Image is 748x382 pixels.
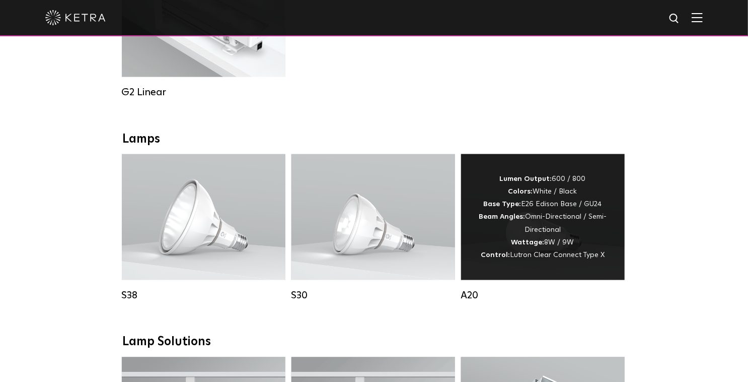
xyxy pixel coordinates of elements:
[476,173,610,262] div: 600 / 800 White / Black E26 Edison Base / GU24 Omni-Directional / Semi-Directional 8W / 9W
[481,251,510,259] strong: Control:
[461,289,625,301] div: A20
[122,335,626,350] div: Lamp Solutions
[510,251,605,259] span: Lutron Clear Connect Type X
[511,239,545,246] strong: Wattage:
[122,289,285,301] div: S38
[692,13,703,22] img: Hamburger%20Nav.svg
[508,188,533,195] strong: Colors:
[122,132,626,147] div: Lamps
[45,10,106,25] img: ketra-logo-2019-white
[668,13,681,25] img: search icon
[461,154,625,301] a: A20 Lumen Output:600 / 800Colors:White / BlackBase Type:E26 Edison Base / GU24Beam Angles:Omni-Di...
[479,213,525,220] strong: Beam Angles:
[122,154,285,301] a: S38 Lumen Output:1100Colors:White / BlackBase Type:E26 Edison Base / GU24Beam Angles:10° / 25° / ...
[291,154,455,301] a: S30 Lumen Output:1100Colors:White / BlackBase Type:E26 Edison Base / GU24Beam Angles:15° / 25° / ...
[484,201,521,208] strong: Base Type:
[122,86,285,98] div: G2 Linear
[500,175,552,182] strong: Lumen Output:
[291,289,455,301] div: S30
